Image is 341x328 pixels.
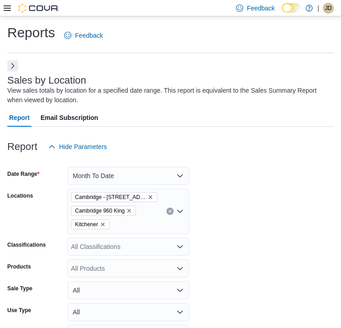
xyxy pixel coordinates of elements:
[67,281,189,299] button: All
[7,285,32,292] label: Sale Type
[100,222,105,227] button: Remove Kitchener from selection in this group
[176,243,184,250] button: Open list of options
[9,109,30,127] span: Report
[75,193,146,202] span: Cambridge - [STREET_ADDRESS]
[176,265,184,272] button: Open list of options
[71,206,136,216] span: Cambridge 960 King
[126,208,132,214] button: Remove Cambridge 960 King from selection in this group
[7,60,18,71] button: Next
[7,263,31,270] label: Products
[7,170,40,178] label: Date Range
[71,192,157,202] span: Cambridge - 51 Main St
[75,220,98,229] span: Kitchener
[40,109,98,127] span: Email Subscription
[166,208,174,215] button: Clear input
[282,3,301,13] input: Dark Mode
[75,206,125,215] span: Cambridge 960 King
[148,194,153,200] button: Remove Cambridge - 51 Main St from selection in this group
[7,141,37,152] h3: Report
[75,31,103,40] span: Feedback
[7,24,55,42] h1: Reports
[60,26,106,45] a: Feedback
[7,86,329,105] div: View sales totals by location for a specified date range. This report is equivalent to the Sales ...
[7,307,31,314] label: Use Type
[323,3,334,14] div: Jessica Devereux
[67,303,189,321] button: All
[59,142,107,151] span: Hide Parameters
[71,219,110,229] span: Kitchener
[7,75,86,86] h3: Sales by Location
[247,4,275,13] span: Feedback
[7,241,46,248] label: Classifications
[7,192,33,199] label: Locations
[18,4,59,13] img: Cova
[67,167,189,185] button: Month To Date
[176,208,184,215] button: Open list of options
[45,138,110,156] button: Hide Parameters
[325,3,332,14] span: JD
[317,3,319,14] p: |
